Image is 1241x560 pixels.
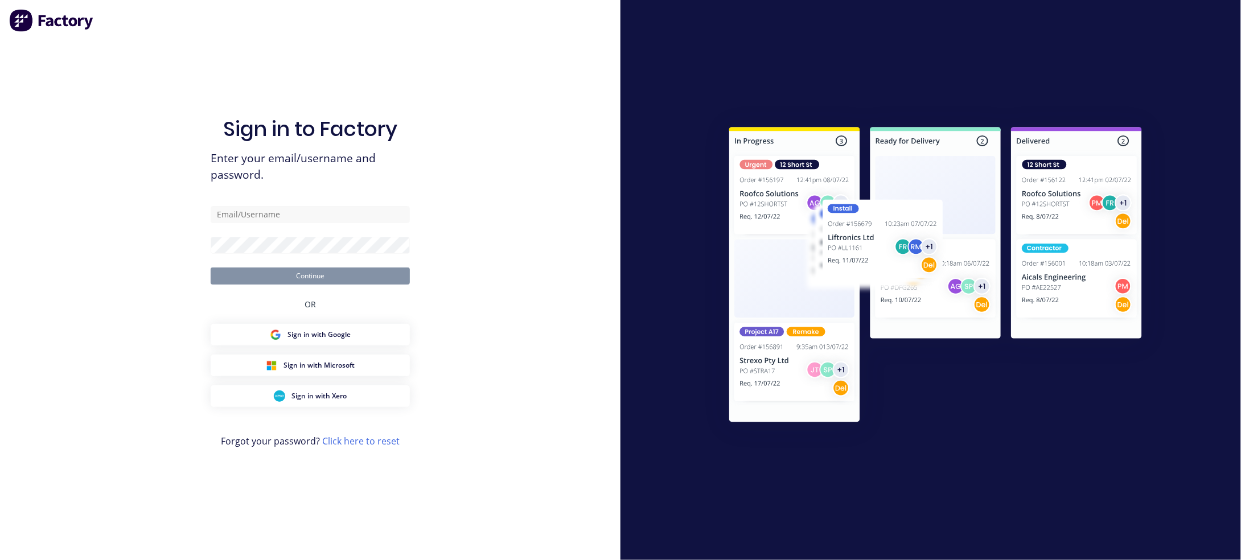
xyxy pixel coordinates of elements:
[704,104,1167,449] img: Sign in
[211,385,410,407] button: Xero Sign inSign in with Xero
[288,330,351,340] span: Sign in with Google
[211,324,410,345] button: Google Sign inSign in with Google
[9,9,94,32] img: Factory
[211,150,410,183] span: Enter your email/username and password.
[223,117,397,141] h1: Sign in to Factory
[211,206,410,223] input: Email/Username
[211,355,410,376] button: Microsoft Sign inSign in with Microsoft
[322,435,400,447] a: Click here to reset
[284,360,355,370] span: Sign in with Microsoft
[266,360,277,371] img: Microsoft Sign in
[270,329,281,340] img: Google Sign in
[292,391,347,401] span: Sign in with Xero
[274,390,285,402] img: Xero Sign in
[211,267,410,285] button: Continue
[305,285,316,324] div: OR
[221,434,400,448] span: Forgot your password?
